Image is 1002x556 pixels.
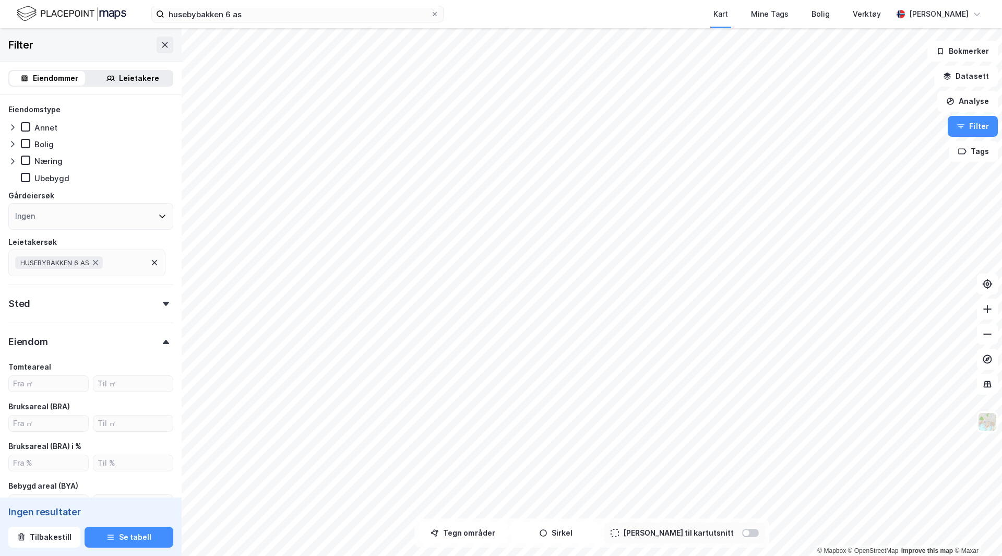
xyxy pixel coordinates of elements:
[34,139,54,149] div: Bolig
[17,5,126,23] img: logo.f888ab2527a4732fd821a326f86c7f29.svg
[8,37,33,53] div: Filter
[9,495,88,511] input: Fra ㎡
[949,141,998,162] button: Tags
[934,66,998,87] button: Datasett
[950,506,1002,556] iframe: Chat Widget
[93,416,173,431] input: Til ㎡
[8,236,57,249] div: Leietakersøk
[34,156,63,166] div: Næring
[85,527,173,548] button: Se tabell
[119,72,159,85] div: Leietakere
[8,506,173,518] div: Ingen resultater
[713,8,728,20] div: Kart
[812,8,830,20] div: Bolig
[33,72,78,85] div: Eiendommer
[977,412,997,432] img: Z
[8,103,61,116] div: Eiendomstype
[950,506,1002,556] div: Kontrollprogram for chat
[8,298,30,310] div: Sted
[751,8,789,20] div: Mine Tags
[817,547,846,554] a: Mapbox
[948,116,998,137] button: Filter
[8,361,51,373] div: Tomteareal
[34,173,69,183] div: Ubebygd
[623,527,734,539] div: [PERSON_NAME] til kartutsnitt
[15,210,35,222] div: Ingen
[93,495,173,511] input: Til ㎡
[9,416,88,431] input: Fra ㎡
[9,455,88,471] input: Fra %
[937,91,998,112] button: Analyse
[927,41,998,62] button: Bokmerker
[8,190,54,202] div: Gårdeiersøk
[20,258,89,267] span: HUSEBYBAKKEN 6 AS
[8,527,80,548] button: Tilbakestill
[848,547,899,554] a: OpenStreetMap
[93,376,173,392] input: Til ㎡
[93,455,173,471] input: Til %
[9,376,88,392] input: Fra ㎡
[8,480,78,492] div: Bebygd areal (BYA)
[34,123,57,133] div: Annet
[8,400,70,413] div: Bruksareal (BRA)
[853,8,881,20] div: Verktøy
[8,336,48,348] div: Eiendom
[419,523,507,543] button: Tegn områder
[511,523,600,543] button: Sirkel
[909,8,969,20] div: [PERSON_NAME]
[8,440,81,453] div: Bruksareal (BRA) i %
[164,6,431,22] input: Søk på adresse, matrikkel, gårdeiere, leietakere eller personer
[901,547,953,554] a: Improve this map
